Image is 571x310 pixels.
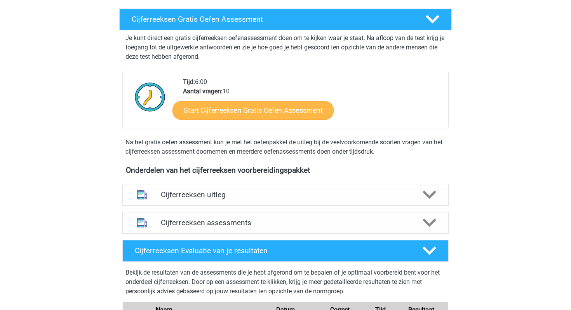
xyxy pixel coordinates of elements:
a: Cijferreeksen Gratis Oefen Assessment [116,9,455,30]
a: uitleg Cijferreeksen uitleg [119,184,452,206]
img: cijferreeksen uitleg [132,185,152,205]
h4: Cijferreeksen Evaluatie van je resultaten [135,246,410,255]
p: Bekijk de resultaten van de assessments die je hebt afgerond om te bepalen of je optimaal voorber... [125,268,446,296]
a: assessments Cijferreeksen assessments [119,212,452,234]
h4: Cijferreeksen Gratis Oefen Assessment [132,15,413,24]
a: Start Cijferreeksen Gratis Oefen Assessment [172,101,334,119]
p: Je kunt direct een gratis cijferreeksen oefenassessment doen om te kijken waar je staat. Na afloo... [125,33,446,61]
div: 6:00 10 [177,77,448,128]
a: Cijferreeksen Evaluatie van je resultaten [119,240,452,262]
b: Tijd: [183,78,195,86]
b: Aantal vragen: [183,88,223,95]
img: cijferreeksen assessments [132,213,152,233]
div: Na het gratis oefen assessment kun je met het oefenpakket de uitleg bij de veelvoorkomende soorte... [122,138,449,156]
h4: Onderdelen van het cijferreeksen voorbereidingspakket [126,166,445,175]
h4: Cijferreeksen assessments [161,218,410,227]
img: Klok [131,77,170,116]
h4: Cijferreeksen uitleg [161,190,410,199]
